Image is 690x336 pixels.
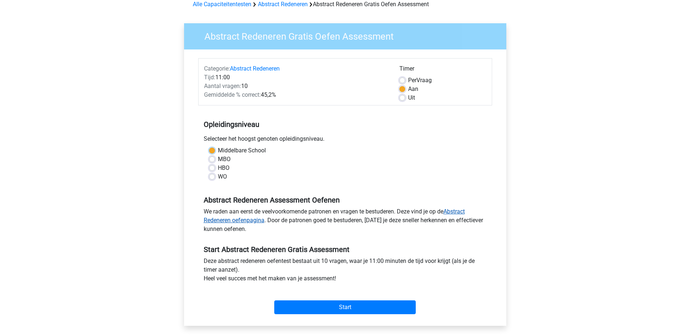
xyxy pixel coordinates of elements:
[193,1,251,8] a: Alle Capaciteitentesten
[198,257,492,286] div: Deze abstract redeneren oefentest bestaat uit 10 vragen, waar je 11:00 minuten de tijd voor krijg...
[196,28,501,42] h3: Abstract Redeneren Gratis Oefen Assessment
[204,91,261,98] span: Gemiddelde % correct:
[204,83,241,89] span: Aantal vragen:
[408,76,432,85] label: Vraag
[204,65,230,72] span: Categorie:
[204,245,487,254] h5: Start Abstract Redeneren Gratis Assessment
[258,1,308,8] a: Abstract Redeneren
[199,91,394,99] div: 45,2%
[274,300,416,314] input: Start
[399,64,486,76] div: Timer
[204,117,487,132] h5: Opleidingsniveau
[218,164,230,172] label: HBO
[199,82,394,91] div: 10
[218,155,231,164] label: MBO
[408,93,415,102] label: Uit
[204,74,215,81] span: Tijd:
[408,85,418,93] label: Aan
[199,73,394,82] div: 11:00
[204,196,487,204] h5: Abstract Redeneren Assessment Oefenen
[198,207,492,236] div: We raden aan eerst de veelvoorkomende patronen en vragen te bestuderen. Deze vind je op de . Door...
[218,172,227,181] label: WO
[198,135,492,146] div: Selecteer het hoogst genoten opleidingsniveau.
[408,77,416,84] span: Per
[218,146,266,155] label: Middelbare School
[230,65,280,72] a: Abstract Redeneren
